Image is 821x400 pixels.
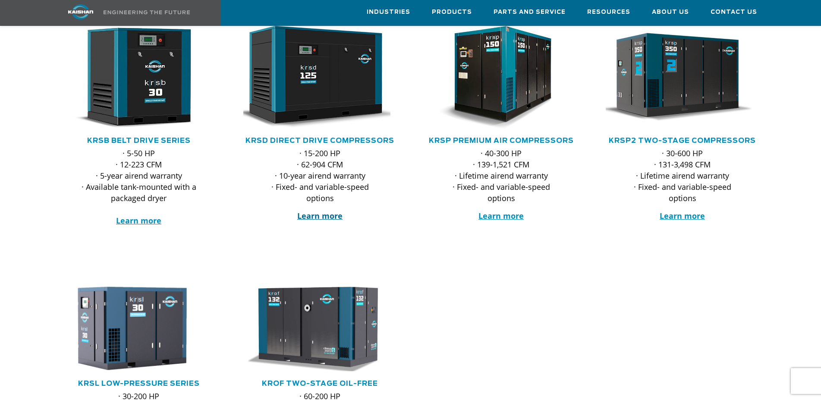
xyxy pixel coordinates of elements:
[104,10,190,14] img: Engineering the future
[48,4,113,19] img: kaishan logo
[62,26,216,129] div: krsb30
[78,380,200,387] a: KRSL Low-Pressure Series
[432,7,472,17] span: Products
[711,7,757,17] span: Contact Us
[429,137,574,144] a: KRSP Premium Air Compressors
[652,0,689,24] a: About Us
[660,211,705,221] a: Learn more
[79,148,198,226] p: · 5-50 HP · 12-223 CFM · 5-year airend warranty · Available tank-mounted with a packaged dryer
[442,148,561,204] p: · 40-300 HP · 139-1,521 CFM · Lifetime airend warranty · Fixed- and variable-speed options
[262,380,378,387] a: KROF TWO-STAGE OIL-FREE
[494,0,566,24] a: Parts and Service
[587,0,630,24] a: Resources
[425,26,578,129] div: krsp150
[432,0,472,24] a: Products
[367,0,410,24] a: Industries
[243,26,397,129] div: krsd125
[587,7,630,17] span: Resources
[62,284,216,372] div: krsl30
[116,215,161,226] a: Learn more
[606,26,759,129] div: krsp350
[711,0,757,24] a: Contact Us
[261,148,380,204] p: · 15-200 HP · 62-904 CFM · 10-year airend warranty · Fixed- and variable-speed options
[297,211,343,221] a: Learn more
[245,137,394,144] a: KRSD Direct Drive Compressors
[599,26,753,129] img: krsp350
[623,148,742,204] p: · 30-600 HP · 131-3,498 CFM · Lifetime airend warranty · Fixed- and variable-speed options
[243,284,397,372] div: krof132
[418,26,572,129] img: krsp150
[478,211,524,221] a: Learn more
[87,137,191,144] a: KRSB Belt Drive Series
[56,26,209,129] img: krsb30
[367,7,410,17] span: Industries
[609,137,756,144] a: KRSP2 Two-Stage Compressors
[237,26,390,129] img: krsd125
[56,284,209,372] img: krsl30
[237,284,390,372] img: krof132
[494,7,566,17] span: Parts and Service
[652,7,689,17] span: About Us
